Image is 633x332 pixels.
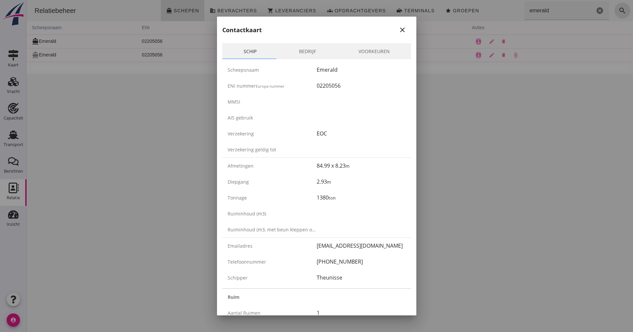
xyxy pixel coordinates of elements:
span: Bevrachters [190,8,230,13]
span: Opdrachtgevers [308,8,360,13]
div: [PHONE_NUMBER] [317,258,406,266]
a: Voorkeuren [337,43,411,59]
i: delete [475,52,479,57]
i: Wis Zoeken... [569,7,577,15]
div: 1 [317,309,406,317]
div: EOC [317,129,406,137]
div: Verzekering [228,130,317,137]
span: Groepen [426,8,453,13]
td: 84 [299,35,367,48]
div: AIS gebruik [228,114,317,121]
td: 1380 [195,35,253,48]
i: close [398,26,406,34]
i: directions_boat [140,8,146,14]
td: 1380 [195,48,253,62]
i: groups [300,8,306,14]
div: Emailadres [228,242,317,249]
th: acties [440,21,606,35]
td: 84,99 [299,48,367,62]
div: Ruiminhoud (m3, met beun kleppen open) [228,226,317,233]
i: star [419,8,425,14]
div: Theunisse [317,274,406,282]
th: breedte [367,21,440,35]
td: 8,23 [367,48,440,62]
th: ton [195,21,253,35]
strong: Ruim [228,293,240,300]
a: Bedrijf [278,43,337,59]
div: ENI nummer [228,82,317,89]
div: MMSI [228,98,317,105]
i: edit [462,52,468,58]
th: lengte [299,21,367,35]
div: Tonnage [228,194,317,201]
a: Schip [222,43,278,59]
div: 84.99 x 8.23 [317,162,406,170]
i: search [592,7,600,15]
th: m3 [253,21,299,35]
span: Schepen [147,8,173,13]
div: Ruiminhoud (m3) [228,210,317,217]
i: shopping_cart [241,8,247,14]
small: m [346,163,350,169]
i: delete [475,39,479,44]
i: business [183,8,189,14]
div: Afmetingen [228,162,317,169]
i: contacts [449,52,455,58]
span: Aantal ruimen [228,310,261,316]
i: directions_boat [5,38,12,45]
div: Schipper [228,274,317,281]
div: Verzekering geldig tot [228,146,317,153]
div: Emerald [317,66,406,74]
div: Telefoonnummer [228,258,317,265]
h2: Contactkaart [222,26,262,35]
div: [EMAIL_ADDRESS][DOMAIN_NAME] [317,242,406,250]
td: 02205056 [110,48,195,62]
i: directions_boat [5,51,12,58]
small: m [327,179,331,185]
div: 02205056 [317,82,406,90]
div: Diepgang [228,178,317,185]
div: 1380 [317,194,406,202]
i: edit [462,39,468,44]
i: attach_file [486,52,492,58]
i: front_loader [370,8,376,14]
span: Terminals [377,8,408,13]
small: ton [329,195,336,201]
span: Leveranciers [248,8,289,13]
th: ENI [110,21,195,35]
div: Scheepsnaam [228,66,317,73]
small: Europa nummer [256,84,284,89]
div: 2.93 [317,178,406,186]
div: Relatiebeheer [3,6,55,15]
td: 02205056 [110,35,195,48]
i: contacts [449,39,455,44]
